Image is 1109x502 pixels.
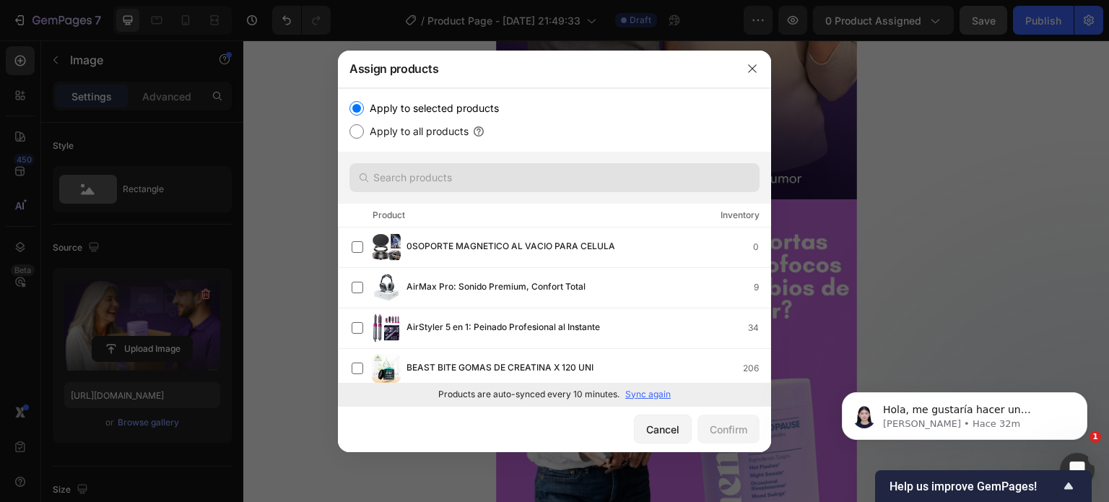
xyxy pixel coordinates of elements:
div: 34 [748,321,770,335]
button: Cancel [634,415,692,443]
span: Hola, me gustaría hacer un seguimiento de este caso. Si tiene alguna consulta, no dude en hacérno... [63,42,248,168]
div: Confirm [710,422,747,437]
span: 0SOPORTE MAGNETICO AL VACIO PARA CELULA [406,239,615,255]
img: product-img [372,313,401,342]
img: product-img [372,273,401,302]
label: Apply to all products [364,123,469,140]
img: product-img [372,354,401,383]
label: Apply to selected products [364,100,499,117]
div: Product [373,208,405,222]
span: BEAST BITE GOMAS DE CREATINA X 120 UNI [406,360,593,376]
p: Products are auto-synced every 10 minutes. [438,388,619,401]
iframe: Intercom live chat [1060,453,1095,488]
button: Confirm [697,415,760,443]
span: AirStyler 5 en 1: Peinado Profesional al Instante [406,320,600,336]
p: Sync again [625,388,671,401]
img: product-img [372,233,401,261]
p: Message from Alice, sent Hace 32m [63,56,249,69]
div: 9 [754,280,770,295]
span: 1 [1090,431,1101,443]
button: Show survey - Help us improve GemPages! [890,477,1077,495]
input: Search products [349,163,760,192]
div: /> [338,88,771,406]
iframe: Intercom notifications mensaje [820,362,1109,463]
div: 0 [753,240,770,254]
span: AirMax Pro: Sonido Premium, Confort Total [406,280,586,295]
div: Assign products [338,50,734,87]
div: 206 [743,361,770,376]
div: Cancel [646,422,679,437]
div: Inventory [721,208,760,222]
span: Help us improve GemPages! [890,480,1060,493]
